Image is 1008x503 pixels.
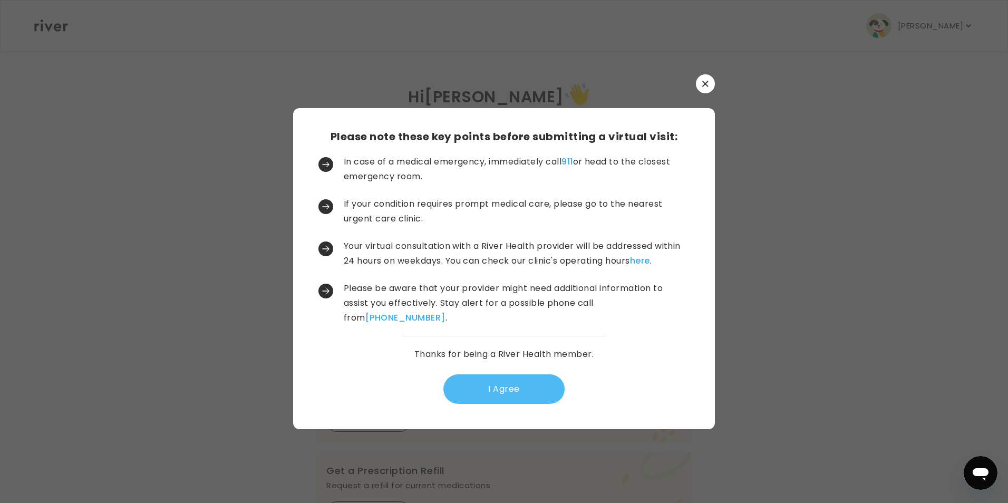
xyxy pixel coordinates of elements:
button: I Agree [443,374,565,404]
p: Your virtual consultation with a River Health provider will be addressed within 24 hours on weekd... [344,239,687,268]
p: If your condition requires prompt medical care, please go to the nearest urgent care clinic. [344,197,687,226]
p: Please be aware that your provider might need additional information to assist you effectively. S... [344,281,687,325]
h3: Please note these key points before submitting a virtual visit: [331,129,677,144]
p: In case of a medical emergency, immediately call or head to the closest emergency room. [344,154,687,184]
a: here [630,255,650,267]
a: [PHONE_NUMBER] [365,312,445,324]
iframe: Button to launch messaging window [964,456,997,490]
p: Thanks for being a River Health member. [414,347,594,362]
a: 911 [561,156,573,168]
